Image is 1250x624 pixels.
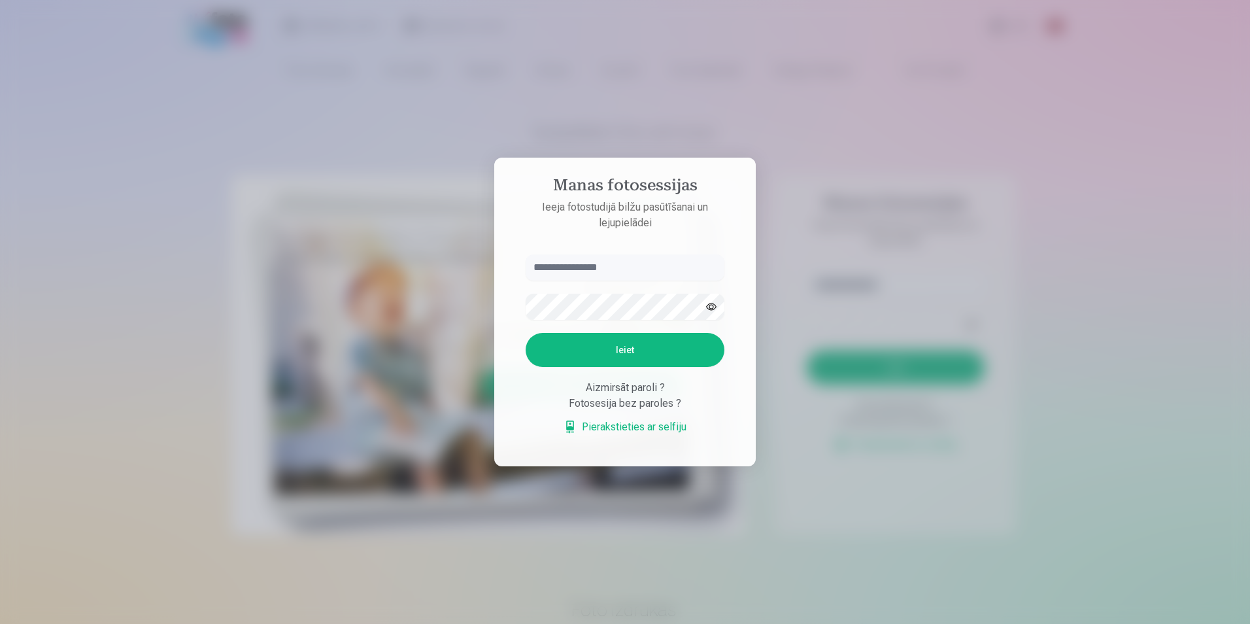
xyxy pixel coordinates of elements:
button: Ieiet [526,333,724,367]
p: Ieeja fotostudijā bilžu pasūtīšanai un lejupielādei [513,199,737,231]
div: Fotosesija bez paroles ? [526,396,724,411]
a: Pierakstieties ar selfiju [564,419,686,435]
div: Aizmirsāt paroli ? [526,380,724,396]
h4: Manas fotosessijas [513,176,737,199]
